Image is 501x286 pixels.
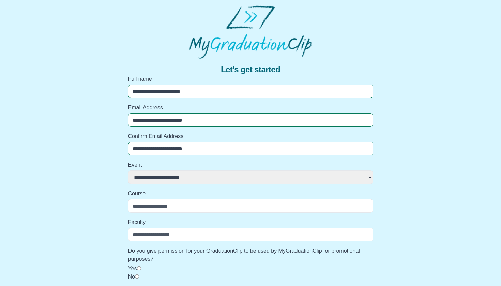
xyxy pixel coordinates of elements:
[128,75,373,83] label: Full name
[128,247,373,263] label: Do you give permission for your GraduationClip to be used by MyGraduationClip for promotional pur...
[189,5,312,59] img: MyGraduationClip
[221,64,280,75] span: Let's get started
[128,266,137,271] label: Yes
[128,132,373,140] label: Confirm Email Address
[128,161,373,169] label: Event
[128,274,135,280] label: No
[128,218,373,226] label: Faculty
[128,190,373,198] label: Course
[128,104,373,112] label: Email Address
